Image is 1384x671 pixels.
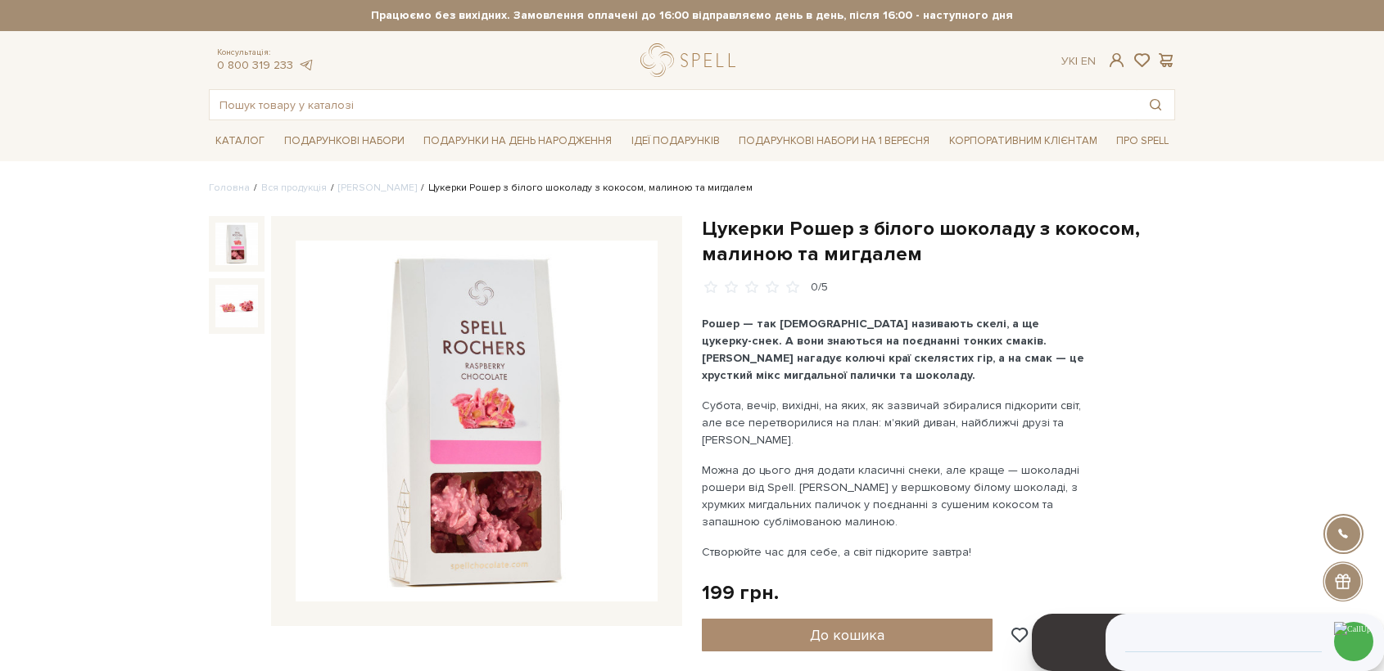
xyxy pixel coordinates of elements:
[640,43,743,77] a: logo
[702,462,1086,530] p: Можна до цього дня додати класичні снеки, але краще — шоколадні рошери від Spell. [PERSON_NAME] у...
[215,285,258,327] img: Цукерки Рошер з білого шоколаду з кокосом, малиною та мигдалем
[217,47,314,58] span: Консультація:
[1110,128,1175,154] a: Про Spell
[417,128,618,154] a: Подарунки на День народження
[702,397,1086,448] p: Субота, вечір, вихідні, на яких, як зазвичай збиралися підкорити світ, але все перетворилися на п...
[702,580,779,606] div: 199 грн.
[338,182,417,194] a: [PERSON_NAME]
[1061,54,1096,69] div: Ук
[215,223,258,265] img: Цукерки Рошер з білого шоколаду з кокосом, малиною та мигдалем
[296,241,658,602] img: Цукерки Рошер з білого шоколаду з кокосом, малиною та мигдалем
[702,216,1175,267] h1: Цукерки Рошер з білого шоколаду з кокосом, малиною та мигдалем
[811,280,828,295] div: 0/5
[702,619,993,651] button: До кошика
[625,128,726,154] a: Ідеї подарунків
[943,127,1104,155] a: Корпоративним клієнтам
[810,626,884,644] span: До кошика
[297,58,314,72] a: telegram
[209,182,250,194] a: Головна
[209,128,271,154] a: Каталог
[702,317,1084,382] b: Рошер — так [DEMOGRAPHIC_DATA] називають скелі, а ще цукерку-снек. А вони знаються на поєднанні т...
[217,58,293,72] a: 0 800 319 233
[732,127,936,155] a: Подарункові набори на 1 Вересня
[1081,54,1096,68] a: En
[261,182,327,194] a: Вся продукція
[209,8,1175,23] strong: Працюємо без вихідних. Замовлення оплачені до 16:00 відправляємо день в день, після 16:00 - насту...
[1137,90,1174,119] button: Пошук товару у каталозі
[210,90,1137,119] input: Пошук товару у каталозі
[417,181,753,196] li: Цукерки Рошер з білого шоколаду з кокосом, малиною та мигдалем
[1075,54,1078,68] span: |
[702,543,1086,561] p: Створюйте час для себе, а світ підкорите завтра!
[278,128,411,154] a: Подарункові набори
